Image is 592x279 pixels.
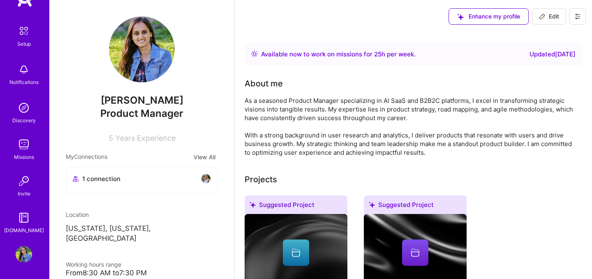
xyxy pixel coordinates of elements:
[201,174,211,184] img: avatar
[9,78,39,86] div: Notifications
[245,77,283,90] div: About me
[245,96,573,157] div: As a seasoned Product Manager specializing in AI SaaS and B2B2C platforms, I excel in transformin...
[261,49,416,59] div: Available now to work on missions for h per week .
[66,152,107,162] span: My Connections
[4,226,44,235] div: [DOMAIN_NAME]
[16,209,32,226] img: guide book
[66,210,218,219] div: Location
[530,49,576,59] div: Updated [DATE]
[16,61,32,78] img: bell
[14,153,34,161] div: Missions
[100,107,183,119] span: Product Manager
[15,22,32,40] img: setup
[73,176,79,182] i: icon Collaborator
[17,40,31,48] div: Setup
[16,246,32,263] img: User Avatar
[539,12,559,21] span: Edit
[66,94,218,107] span: [PERSON_NAME]
[245,173,277,186] div: Projects
[16,136,32,153] img: teamwork
[374,50,382,58] span: 25
[82,174,120,183] span: 1 connection
[66,261,121,268] span: Working hours range
[16,173,32,189] img: Invite
[116,134,176,142] span: Years Experience
[245,195,347,217] div: Suggested Project
[66,224,218,244] p: [US_STATE], [US_STATE], [GEOGRAPHIC_DATA]
[191,152,218,162] button: View All
[109,16,175,82] img: User Avatar
[109,134,113,142] span: 5
[18,189,30,198] div: Invite
[16,100,32,116] img: discovery
[364,195,467,217] div: Suggested Project
[250,202,256,208] i: icon SuggestedTeams
[251,51,258,57] img: Availability
[66,269,218,277] div: From 8:30 AM to 7:30 PM
[12,116,36,125] div: Discovery
[369,202,375,208] i: icon SuggestedTeams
